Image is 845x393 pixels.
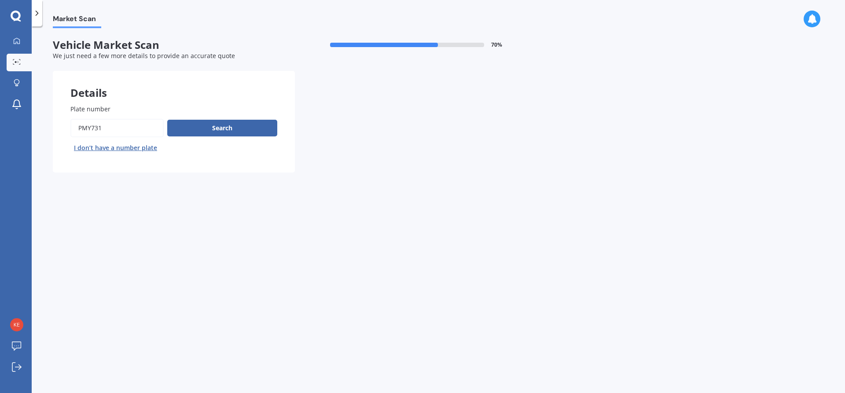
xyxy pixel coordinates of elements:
[167,120,277,136] button: Search
[53,15,101,26] span: Market Scan
[53,39,295,51] span: Vehicle Market Scan
[491,42,502,48] span: 70 %
[70,119,164,137] input: Enter plate number
[53,51,235,60] span: We just need a few more details to provide an accurate quote
[70,105,110,113] span: Plate number
[53,71,295,97] div: Details
[10,318,23,331] img: 8c7f31c11c80ce51addaf6bb1ae538f0
[70,141,161,155] button: I don’t have a number plate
